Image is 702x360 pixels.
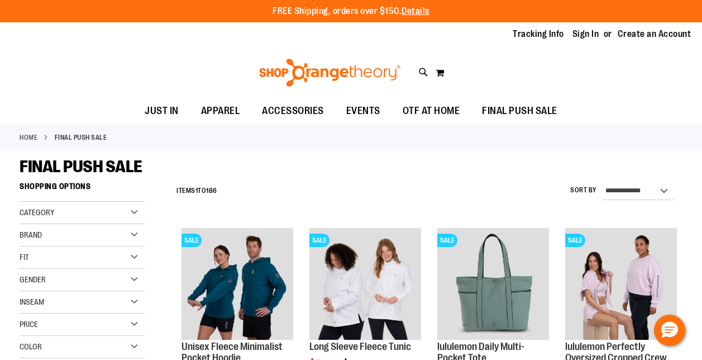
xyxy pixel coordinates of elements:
span: APPAREL [201,98,240,124]
a: lululemon Daily Multi-Pocket ToteSALE [437,228,549,342]
span: 186 [206,187,217,195]
a: Home [20,132,37,143]
div: Inseam [20,291,145,314]
h2: Items to [176,182,217,200]
span: 1 [195,187,198,195]
img: lululemon Perfectly Oversized Cropped Crew [565,228,677,340]
a: Unisex Fleece Minimalist Pocket HoodieSALE [182,228,293,342]
img: Unisex Fleece Minimalist Pocket Hoodie [182,228,293,340]
a: OTF AT HOME [391,98,471,124]
span: Fit [20,253,29,262]
span: FINAL PUSH SALE [20,157,142,176]
strong: FINAL PUSH SALE [55,132,107,143]
a: JUST IN [133,98,190,124]
div: Brand [20,224,145,247]
a: Long Sleeve Fleece Tunic [309,341,411,352]
a: Create an Account [618,28,691,40]
div: Category [20,202,145,224]
span: JUST IN [145,98,179,124]
a: EVENTS [335,98,391,124]
a: Details [402,6,429,16]
button: Hello, have a question? Let’s chat. [654,315,685,346]
span: Price [20,320,38,329]
span: SALE [182,234,202,247]
span: SALE [309,234,329,247]
a: Tracking Info [513,28,564,40]
img: Product image for Fleece Long Sleeve [309,228,421,340]
p: FREE Shipping, orders over $150. [273,5,429,18]
a: FINAL PUSH SALE [471,98,569,124]
span: Color [20,342,42,351]
span: Gender [20,275,46,284]
span: OTF AT HOME [403,98,460,124]
span: SALE [565,234,585,247]
label: Sort By [570,186,597,195]
span: Inseam [20,297,44,306]
span: EVENTS [346,98,380,124]
img: lululemon Daily Multi-Pocket Tote [437,228,549,340]
strong: Shopping Options [20,177,145,202]
div: Color [20,336,145,358]
a: lululemon Perfectly Oversized Cropped CrewSALE [565,228,677,342]
div: Gender [20,269,145,291]
span: SALE [437,234,457,247]
a: APPAREL [190,98,251,124]
img: Shop Orangetheory [257,59,402,87]
a: Sign In [572,28,599,40]
a: ACCESSORIES [251,98,335,124]
span: ACCESSORIES [262,98,324,124]
span: Category [20,208,54,217]
span: FINAL PUSH SALE [482,98,557,124]
span: Brand [20,230,42,239]
a: Product image for Fleece Long SleeveSALE [309,228,421,342]
div: Fit [20,247,145,269]
div: Price [20,314,145,336]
